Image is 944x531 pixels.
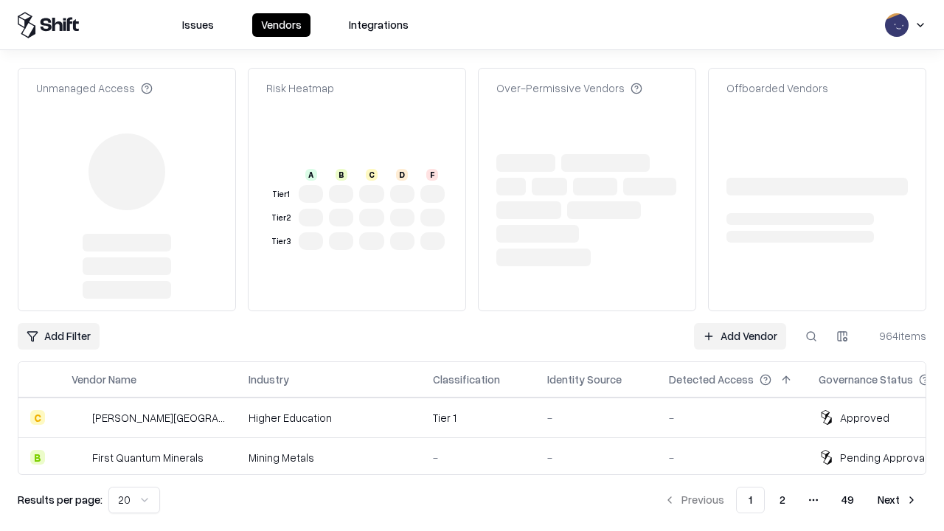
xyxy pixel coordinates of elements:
[36,80,153,96] div: Unmanaged Access
[867,328,926,344] div: 964 items
[426,169,438,181] div: F
[266,80,334,96] div: Risk Heatmap
[840,450,927,465] div: Pending Approval
[92,410,225,426] div: [PERSON_NAME][GEOGRAPHIC_DATA]
[736,487,765,513] button: 1
[694,323,786,350] a: Add Vendor
[30,450,45,465] div: B
[249,410,409,426] div: Higher Education
[252,13,310,37] button: Vendors
[269,188,293,201] div: Tier 1
[496,80,642,96] div: Over-Permissive Vendors
[30,410,45,425] div: C
[249,450,409,465] div: Mining Metals
[669,372,754,387] div: Detected Access
[18,492,103,507] p: Results per page:
[92,450,204,465] div: First Quantum Minerals
[655,487,926,513] nav: pagination
[433,372,500,387] div: Classification
[433,410,524,426] div: Tier 1
[173,13,223,37] button: Issues
[669,450,795,465] div: -
[547,410,645,426] div: -
[433,450,524,465] div: -
[669,410,795,426] div: -
[547,372,622,387] div: Identity Source
[547,450,645,465] div: -
[305,169,317,181] div: A
[819,372,913,387] div: Governance Status
[840,410,889,426] div: Approved
[768,487,797,513] button: 2
[72,410,86,425] img: Reichman University
[249,372,289,387] div: Industry
[72,372,136,387] div: Vendor Name
[340,13,417,37] button: Integrations
[869,487,926,513] button: Next
[269,235,293,248] div: Tier 3
[726,80,828,96] div: Offboarded Vendors
[18,323,100,350] button: Add Filter
[336,169,347,181] div: B
[396,169,408,181] div: D
[269,212,293,224] div: Tier 2
[72,450,86,465] img: First Quantum Minerals
[366,169,378,181] div: C
[830,487,866,513] button: 49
